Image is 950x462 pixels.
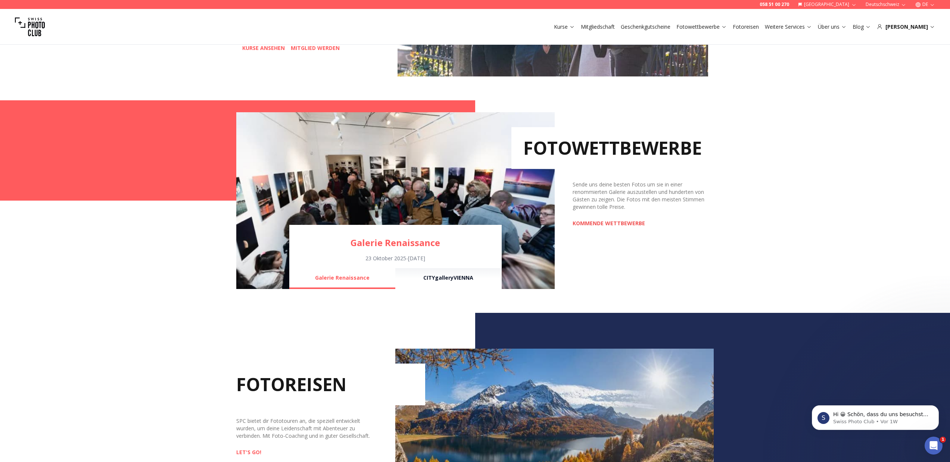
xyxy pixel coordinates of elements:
a: Fotowettbewerbe [676,23,727,31]
span: SPC bietet dir Fototouren an, die speziell entwickelt wurden, um deine Leidenschaft mit Abenteuer... [236,417,370,439]
button: Fotowettbewerbe [673,22,730,32]
a: LET'S GO! [236,449,261,456]
button: Fotoreisen [730,22,762,32]
iframe: Intercom notifications Nachricht [801,390,950,442]
button: Galerie Renaissance [289,268,395,289]
a: Kurse [554,23,575,31]
img: Swiss photo club [15,12,45,42]
a: KOMMENDE WETTBEWERBE [573,220,645,227]
div: 23 Oktober 2025 - [DATE] [289,255,502,262]
span: 1 [940,437,946,443]
button: Weitere Services [762,22,815,32]
a: Fotoreisen [733,23,759,31]
button: Über uns [815,22,850,32]
h2: FOTOWETTBEWERBE [511,127,714,169]
button: CITYgalleryVIENNA [395,268,501,289]
div: Sende uns deine besten Fotos um sie in einer renommierten Galerie auszustellen und hunderten von ... [573,181,714,211]
button: Geschenkgutscheine [618,22,673,32]
a: Mitgliedschaft [581,23,615,31]
iframe: Intercom live chat [925,437,943,455]
div: [PERSON_NAME] [877,23,935,31]
button: Kurse [551,22,578,32]
a: Blog [853,23,871,31]
h2: FOTOREISEN [236,364,426,405]
a: KURSE ANSEHEN [242,44,285,52]
img: Learn Photography [236,112,555,289]
a: Weitere Services [765,23,812,31]
a: 058 51 00 270 [760,1,789,7]
a: Galerie Renaissance [289,237,502,249]
a: Geschenkgutscheine [621,23,670,31]
a: Über uns [818,23,847,31]
a: MITGLIED WERDEN [291,44,340,52]
button: Mitgliedschaft [578,22,618,32]
button: Blog [850,22,874,32]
